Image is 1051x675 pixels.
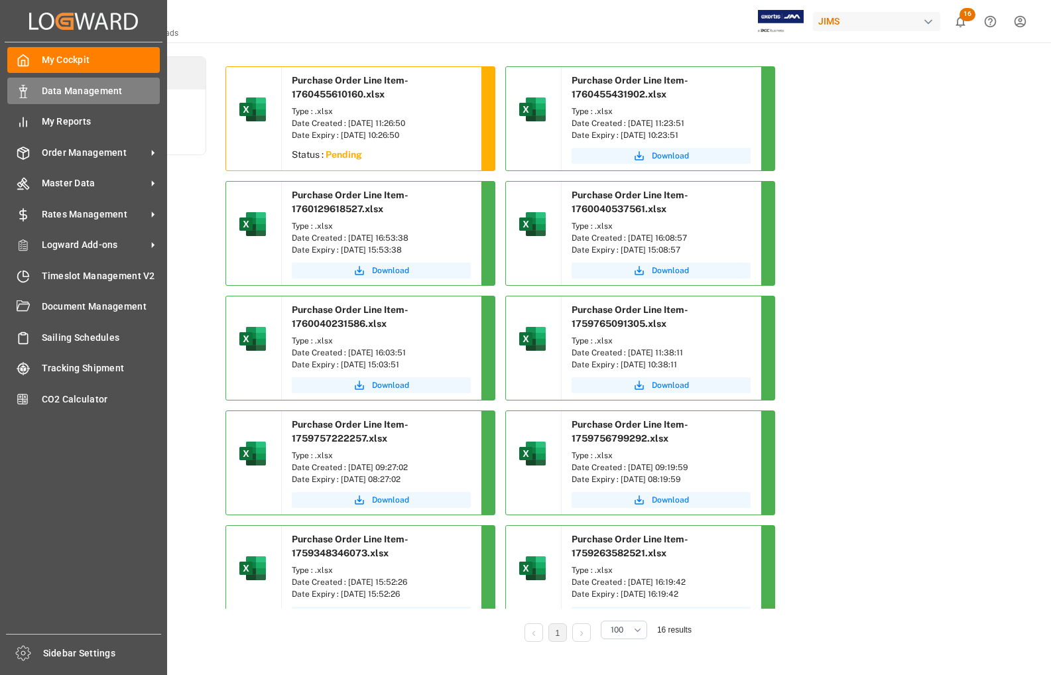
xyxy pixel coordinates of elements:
[572,117,751,129] div: Date Created : [DATE] 11:23:51
[43,646,162,660] span: Sidebar Settings
[572,473,751,485] div: Date Expiry : [DATE] 08:19:59
[372,265,409,276] span: Download
[292,263,471,278] button: Download
[813,12,940,31] div: JIMS
[572,75,688,99] span: Purchase Order Line Item-1760455431902.xlsx
[282,145,481,168] div: Status :
[42,176,147,190] span: Master Data
[42,238,147,252] span: Logward Add-ons
[237,552,269,584] img: microsoft-excel-2019--v1.png
[42,146,147,160] span: Order Management
[292,534,408,558] span: Purchase Order Line Item-1759348346073.xlsx
[237,208,269,240] img: microsoft-excel-2019--v1.png
[7,324,160,350] a: Sailing Schedules
[556,629,560,638] a: 1
[572,220,751,232] div: Type : .xlsx
[7,294,160,320] a: Document Management
[572,534,688,558] span: Purchase Order Line Item-1759263582521.xlsx
[572,564,751,576] div: Type : .xlsx
[572,623,591,642] li: Next Page
[517,208,548,240] img: microsoft-excel-2019--v1.png
[292,377,471,393] button: Download
[42,208,147,221] span: Rates Management
[517,93,548,125] img: microsoft-excel-2019--v1.png
[42,53,160,67] span: My Cockpit
[572,232,751,244] div: Date Created : [DATE] 16:08:57
[326,149,362,160] sapn: Pending
[517,552,548,584] img: microsoft-excel-2019--v1.png
[292,75,408,99] span: Purchase Order Line Item-1760455610160.xlsx
[292,335,471,347] div: Type : .xlsx
[7,109,160,135] a: My Reports
[572,461,751,473] div: Date Created : [DATE] 09:19:59
[572,607,751,623] button: Download
[42,269,160,283] span: Timeslot Management V2
[946,7,975,36] button: show 16 new notifications
[611,624,623,636] span: 100
[572,105,751,117] div: Type : .xlsx
[572,492,751,508] button: Download
[572,576,751,588] div: Date Created : [DATE] 16:19:42
[7,263,160,288] a: Timeslot Management V2
[572,304,688,329] span: Purchase Order Line Item-1759765091305.xlsx
[813,9,946,34] button: JIMS
[237,438,269,469] img: microsoft-excel-2019--v1.png
[572,450,751,461] div: Type : .xlsx
[42,361,160,375] span: Tracking Shipment
[42,331,160,345] span: Sailing Schedules
[292,347,471,359] div: Date Created : [DATE] 16:03:51
[572,419,688,444] span: Purchase Order Line Item-1759756799292.xlsx
[292,190,408,214] span: Purchase Order Line Item-1760129618527.xlsx
[572,148,751,164] button: Download
[652,150,689,162] span: Download
[292,588,471,600] div: Date Expiry : [DATE] 15:52:26
[572,190,688,214] span: Purchase Order Line Item-1760040537561.xlsx
[237,323,269,355] img: microsoft-excel-2019--v1.png
[652,379,689,391] span: Download
[237,93,269,125] img: microsoft-excel-2019--v1.png
[572,377,751,393] a: Download
[959,8,975,21] span: 16
[548,623,567,642] li: 1
[292,117,471,129] div: Date Created : [DATE] 11:26:50
[652,494,689,506] span: Download
[517,323,548,355] img: microsoft-excel-2019--v1.png
[572,359,751,371] div: Date Expiry : [DATE] 10:38:11
[292,244,471,256] div: Date Expiry : [DATE] 15:53:38
[292,232,471,244] div: Date Created : [DATE] 16:53:38
[572,244,751,256] div: Date Expiry : [DATE] 15:08:57
[292,492,471,508] button: Download
[292,576,471,588] div: Date Created : [DATE] 15:52:26
[292,220,471,232] div: Type : .xlsx
[292,359,471,371] div: Date Expiry : [DATE] 15:03:51
[601,621,647,639] button: open menu
[292,473,471,485] div: Date Expiry : [DATE] 08:27:02
[292,450,471,461] div: Type : .xlsx
[572,129,751,141] div: Date Expiry : [DATE] 10:23:51
[517,438,548,469] img: microsoft-excel-2019--v1.png
[42,84,160,98] span: Data Management
[572,588,751,600] div: Date Expiry : [DATE] 16:19:42
[292,461,471,473] div: Date Created : [DATE] 09:27:02
[292,105,471,117] div: Type : .xlsx
[42,115,160,129] span: My Reports
[42,300,160,314] span: Document Management
[572,347,751,359] div: Date Created : [DATE] 11:38:11
[7,78,160,103] a: Data Management
[572,335,751,347] div: Type : .xlsx
[975,7,1005,36] button: Help Center
[42,393,160,406] span: CO2 Calculator
[292,607,471,623] button: Download
[372,494,409,506] span: Download
[652,265,689,276] span: Download
[572,263,751,278] button: Download
[292,129,471,141] div: Date Expiry : [DATE] 10:26:50
[7,47,160,73] a: My Cockpit
[525,623,543,642] li: Previous Page
[758,10,804,33] img: Exertis%20JAM%20-%20Email%20Logo.jpg_1722504956.jpg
